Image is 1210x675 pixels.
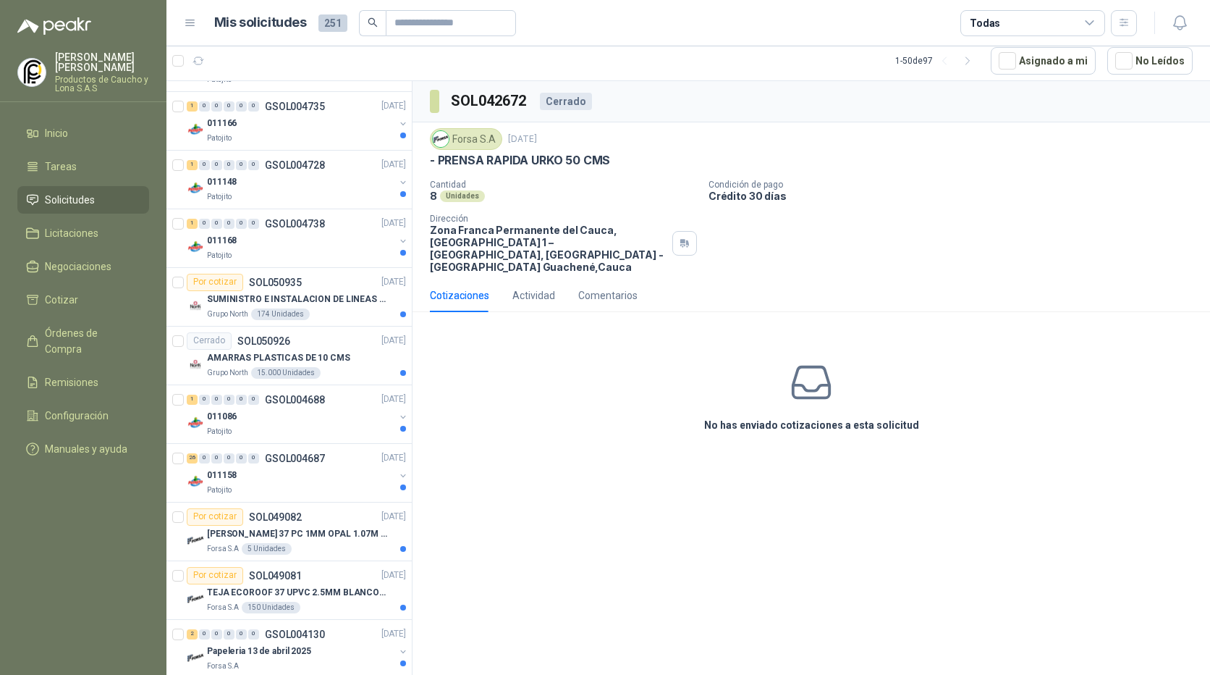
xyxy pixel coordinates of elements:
[199,453,210,464] div: 0
[381,451,406,465] p: [DATE]
[45,325,135,357] span: Órdenes de Compra
[430,128,502,150] div: Forsa S.A
[207,293,387,306] p: SUMINISTRO E INSTALACION DE LINEAS DE VIDA
[207,485,232,496] p: Patojito
[187,567,243,584] div: Por cotizar
[207,543,239,555] p: Forsa S.A
[249,277,302,288] p: SOL050935
[166,327,412,385] a: CerradoSOL050926[DATE] Company LogoAMARRAS PLASTICAS DE 10 CMSGrupo North15.000 Unidades
[207,133,232,144] p: Patojito
[242,602,300,613] div: 150 Unidades
[45,225,98,241] span: Licitaciones
[17,286,149,314] a: Cotizar
[381,334,406,348] p: [DATE]
[430,214,667,224] p: Dirección
[381,217,406,230] p: [DATE]
[211,629,222,640] div: 0
[430,288,489,303] div: Cotizaciones
[17,186,149,214] a: Solicitudes
[45,192,95,208] span: Solicitudes
[508,133,537,146] p: [DATE]
[249,512,302,522] p: SOL049082
[249,571,302,581] p: SOL049081
[207,175,237,189] p: 011148
[187,629,198,640] div: 2
[207,602,239,613] p: Forsa S.A
[199,219,210,229] div: 0
[187,590,204,608] img: Company Logo
[187,414,204,432] img: Company Logo
[433,131,449,147] img: Company Logo
[236,219,247,229] div: 0
[430,190,437,202] p: 8
[895,49,979,72] div: 1 - 50 de 97
[214,12,307,33] h1: Mis solicitudes
[187,101,198,112] div: 1
[236,629,247,640] div: 0
[187,297,204,314] img: Company Logo
[45,125,68,141] span: Inicio
[187,274,243,291] div: Por cotizar
[187,508,243,526] div: Por cotizar
[265,101,325,112] p: GSOL004735
[970,15,1000,31] div: Todas
[199,160,210,170] div: 0
[45,441,127,457] span: Manuales y ayuda
[265,629,325,640] p: GSOL004130
[236,160,247,170] div: 0
[318,14,347,32] span: 251
[187,332,232,350] div: Cerrado
[187,453,198,464] div: 26
[224,453,234,464] div: 0
[381,627,406,641] p: [DATE]
[17,17,91,35] img: Logo peakr
[187,532,204,549] img: Company Logo
[381,158,406,172] p: [DATE]
[187,156,409,203] a: 1 0 0 0 0 0 GSOL004728[DATE] Company Logo011148Patojito
[207,250,232,261] p: Patojito
[187,450,409,496] a: 26 0 0 0 0 0 GSOL004687[DATE] Company Logo011158Patojito
[708,180,1204,190] p: Condición de pago
[211,395,222,405] div: 0
[211,219,222,229] div: 0
[187,160,198,170] div: 1
[207,410,237,424] p: 011086
[187,391,409,437] a: 1 0 0 0 0 0 GSOL004688[DATE] Company Logo011086Patojito
[55,52,149,72] p: [PERSON_NAME] [PERSON_NAME]
[166,561,412,620] a: Por cotizarSOL049081[DATE] Company LogoTEJA ECOROOF 37 UPVC 2.5MM BLANCO Ancho: 1.07 Largo: 11.80...
[187,473,204,490] img: Company Logo
[368,17,378,28] span: search
[211,101,222,112] div: 0
[236,101,247,112] div: 0
[45,408,109,424] span: Configuración
[440,190,485,202] div: Unidades
[1107,47,1193,75] button: No Leídos
[187,626,409,672] a: 2 0 0 0 0 0 GSOL004130[DATE] Company LogoPapeleria 13 de abril 2025Forsa S.A
[265,160,325,170] p: GSOL004728
[236,453,247,464] div: 0
[17,319,149,363] a: Órdenes de Compra
[237,336,290,346] p: SOL050926
[265,453,325,464] p: GSOL004687
[265,219,325,229] p: GSOL004738
[207,469,237,482] p: 011158
[207,367,248,379] p: Grupo North
[704,417,919,433] h3: No has enviado cotizaciones a esta solicitud
[430,180,697,190] p: Cantidad
[381,510,406,524] p: [DATE]
[199,395,210,405] div: 0
[187,121,204,138] img: Company Logo
[187,395,198,405] div: 1
[187,215,409,261] a: 1 0 0 0 0 0 GSOL004738[DATE] Company Logo011168Patojito
[991,47,1096,75] button: Asignado a mi
[187,238,204,256] img: Company Logo
[540,93,592,110] div: Cerrado
[248,219,259,229] div: 0
[224,629,234,640] div: 0
[242,543,292,555] div: 5 Unidades
[512,288,555,303] div: Actividad
[207,234,237,248] p: 011168
[236,395,247,405] div: 0
[207,586,387,600] p: TEJA ECOROOF 37 UPVC 2.5MM BLANCO Ancho: 1.07 Largo: 11.80
[207,117,237,130] p: 011166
